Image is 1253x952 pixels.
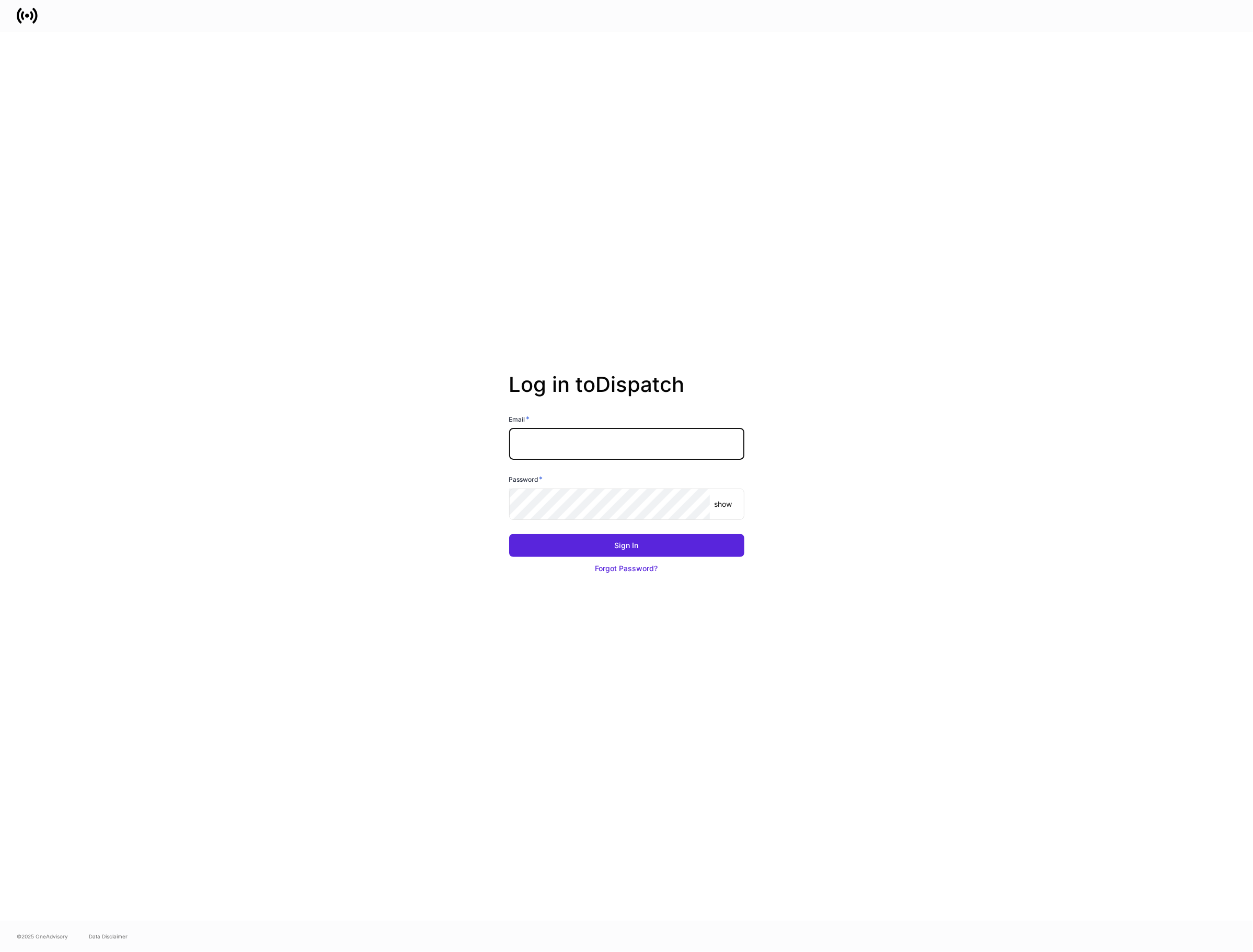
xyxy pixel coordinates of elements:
h2: Log in to Dispatch [509,372,744,414]
p: show [714,499,732,509]
a: Data Disclaimer [89,932,128,941]
button: Forgot Password? [509,557,744,580]
button: Sign In [509,534,744,557]
div: Sign In [615,540,639,551]
h6: Password [509,474,543,484]
h6: Email [509,414,530,424]
div: Forgot Password? [595,563,658,574]
span: © 2025 OneAdvisory [17,932,68,941]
